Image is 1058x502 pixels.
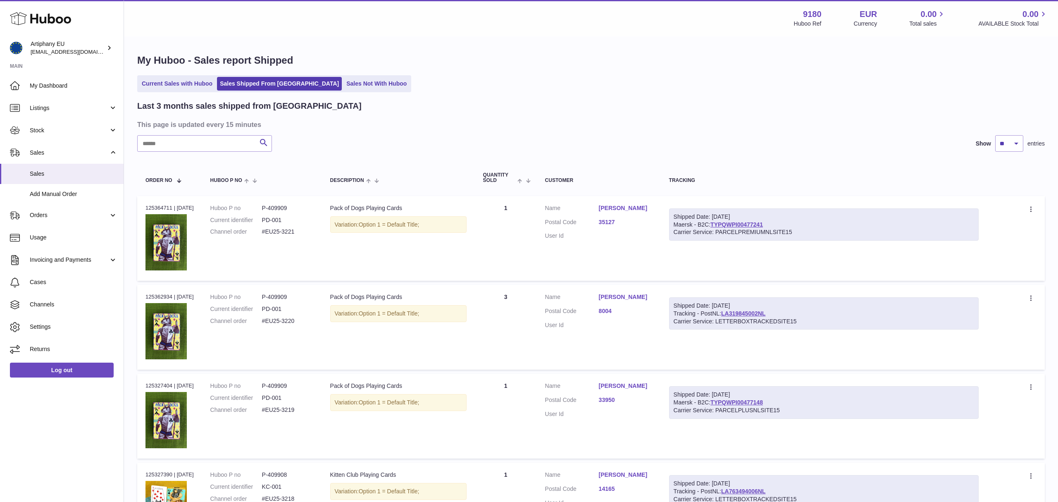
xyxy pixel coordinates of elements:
img: 91801728293543.jpg [145,392,187,448]
dt: Huboo P no [210,471,262,479]
a: TYPQWPI00477241 [710,221,763,228]
dd: PD-001 [262,394,314,402]
div: Tracking [669,178,979,183]
a: [PERSON_NAME] [599,382,653,390]
dt: Huboo P no [210,204,262,212]
a: 33950 [599,396,653,404]
dt: Huboo P no [210,382,262,390]
dt: Current identifier [210,483,262,491]
span: AVAILABLE Stock Total [978,20,1048,28]
div: Tracking - PostNL: [669,297,979,330]
dt: Channel order [210,317,262,325]
span: 0.00 [1022,9,1039,20]
dt: User Id [545,321,599,329]
dt: Name [545,471,599,481]
a: 35127 [599,218,653,226]
a: Sales Not With Huboo [343,77,410,91]
a: Current Sales with Huboo [139,77,215,91]
dt: Name [545,382,599,392]
span: Sales [30,149,109,157]
span: Option 1 = Default Title; [359,310,419,317]
img: 91801728293543.jpg [145,214,187,270]
span: Option 1 = Default Title; [359,221,419,228]
div: Pack of Dogs Playing Cards [330,293,467,301]
span: Option 1 = Default Title; [359,399,419,406]
a: [PERSON_NAME] [599,471,653,479]
dt: Channel order [210,406,262,414]
img: internalAdmin-9180@internal.huboo.com [10,42,22,54]
dt: Current identifier [210,394,262,402]
dd: PD-001 [262,216,314,224]
label: Show [976,140,991,148]
span: Order No [145,178,172,183]
span: entries [1027,140,1045,148]
img: 91801728293543.jpg [145,303,187,359]
dt: Current identifier [210,305,262,313]
div: Maersk - B2C: [669,386,979,419]
dd: #EU25-3220 [262,317,314,325]
div: 125327404 | [DATE] [145,382,194,390]
a: LA319845002NL [721,310,765,317]
a: [PERSON_NAME] [599,293,653,301]
dd: P-409909 [262,382,314,390]
dt: User Id [545,232,599,240]
a: 8004 [599,307,653,315]
span: Orders [30,211,109,219]
dt: Postal Code [545,307,599,317]
td: 3 [475,285,537,370]
dt: Current identifier [210,216,262,224]
h2: Last 3 months sales shipped from [GEOGRAPHIC_DATA] [137,100,362,112]
div: 125327390 | [DATE] [145,471,194,478]
span: Add Manual Order [30,190,117,198]
a: 14165 [599,485,653,493]
span: Cases [30,278,117,286]
dt: Postal Code [545,485,599,495]
span: Settings [30,323,117,331]
span: Description [330,178,364,183]
h1: My Huboo - Sales report Shipped [137,54,1045,67]
div: Huboo Ref [794,20,822,28]
a: TYPQWPI00477148 [710,399,763,406]
dt: Huboo P no [210,293,262,301]
dd: P-409909 [262,204,314,212]
div: Shipped Date: [DATE] [674,213,974,221]
td: 1 [475,196,537,281]
dt: User Id [545,410,599,418]
dd: #EU25-3221 [262,228,314,236]
dd: P-409909 [262,293,314,301]
dt: Postal Code [545,218,599,228]
div: Variation: [330,483,467,500]
div: Kitten Club Playing Cards [330,471,467,479]
span: Invoicing and Payments [30,256,109,264]
div: Variation: [330,216,467,233]
a: Sales Shipped From [GEOGRAPHIC_DATA] [217,77,342,91]
a: 0.00 Total sales [909,9,946,28]
div: Pack of Dogs Playing Cards [330,204,467,212]
td: 1 [475,374,537,459]
div: Customer [545,178,653,183]
div: Shipped Date: [DATE] [674,480,974,488]
span: 0.00 [921,9,937,20]
div: Carrier Service: PARCELPLUSNLSITE15 [674,406,974,414]
dt: Postal Code [545,396,599,406]
span: Quantity Sold [483,172,516,183]
a: LA763494006NL [721,488,765,495]
strong: 9180 [803,9,822,20]
span: Total sales [909,20,946,28]
div: Carrier Service: PARCELPREMIUMNLSITE15 [674,228,974,236]
h3: This page is updated every 15 minutes [137,120,1043,129]
span: Listings [30,104,109,112]
a: [PERSON_NAME] [599,204,653,212]
span: My Dashboard [30,82,117,90]
div: Variation: [330,394,467,411]
div: 125364711 | [DATE] [145,204,194,212]
span: [EMAIL_ADDRESS][DOMAIN_NAME] [31,48,122,55]
dd: #EU25-3219 [262,406,314,414]
dt: Name [545,293,599,303]
dt: Channel order [210,228,262,236]
span: Option 1 = Default Title; [359,488,419,495]
dd: P-409908 [262,471,314,479]
div: Artiphany EU [31,40,105,56]
div: Carrier Service: LETTERBOXTRACKEDSITE15 [674,318,974,325]
span: Channels [30,301,117,308]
